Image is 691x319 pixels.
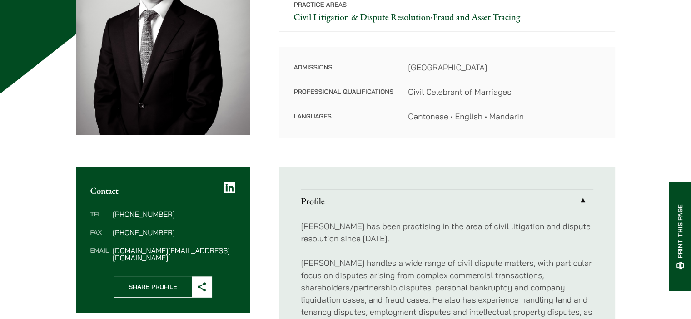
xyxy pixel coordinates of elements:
[408,61,601,74] dd: [GEOGRAPHIC_DATA]
[113,211,235,218] dd: [PHONE_NUMBER]
[293,0,347,9] span: Practice Areas
[114,276,212,298] button: Share Profile
[408,110,601,123] dd: Cantonese • English • Mandarin
[408,86,601,98] dd: Civil Celebrant of Marriages
[90,211,109,229] dt: Tel
[113,247,235,261] dd: [DOMAIN_NAME][EMAIL_ADDRESS][DOMAIN_NAME]
[114,276,192,297] span: Share Profile
[293,61,393,86] dt: Admissions
[301,220,593,245] p: [PERSON_NAME] has been practising in the area of civil litigation and dispute resolution since [D...
[90,185,236,196] h2: Contact
[293,110,393,123] dt: Languages
[293,11,430,23] a: Civil Litigation & Dispute Resolution
[90,247,109,261] dt: Email
[293,86,393,110] dt: Professional Qualifications
[113,229,235,236] dd: [PHONE_NUMBER]
[433,11,520,23] a: Fraud and Asset Tracing
[90,229,109,247] dt: Fax
[224,182,235,194] a: LinkedIn
[301,189,593,213] a: Profile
